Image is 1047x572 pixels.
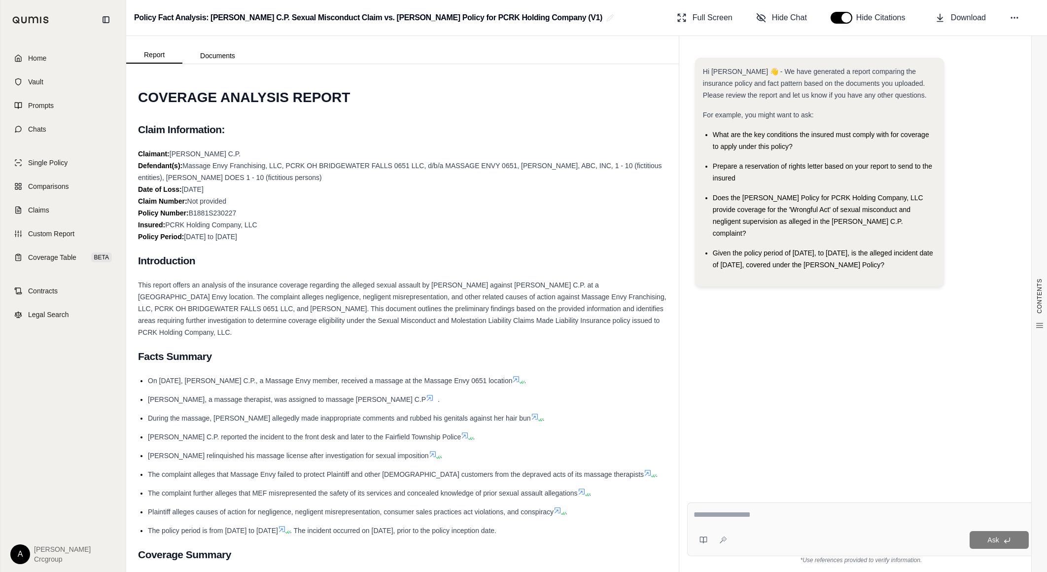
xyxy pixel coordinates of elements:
[148,452,429,460] span: [PERSON_NAME] relinquished his massage license after investigation for sexual imposition
[713,249,933,269] span: Given the policy period of [DATE], to [DATE], is the alleged incident date of [DATE], covered und...
[713,131,929,150] span: What are the key conditions the insured must comply with for coverage to apply under this policy?
[28,229,74,239] span: Custom Report
[693,12,733,24] span: Full Screen
[138,150,170,158] strong: Claimant:
[473,433,475,441] span: .
[703,68,927,99] span: Hi [PERSON_NAME] 👋 - We have generated a report comparing the insurance policy and fact pattern b...
[138,346,667,367] h2: Facts Summary
[148,489,578,497] span: The complaint further alleges that MEF misrepresented the safety of its services and concealed kn...
[10,544,30,564] div: A
[138,84,667,111] h1: COVERAGE ANALYSIS REPORT
[138,162,662,181] span: Massage Envy Franchising, LLC, PCRK OH BRIDGEWATER FALLS 0651 LLC, d/b/a MASSAGE ENVY 0651, [PERS...
[713,194,923,237] span: Does the [PERSON_NAME] Policy for PCRK Holding Company, LLC provide coverage for the 'Wrongful Ac...
[28,124,46,134] span: Chats
[524,377,526,385] span: .
[138,119,667,140] h2: Claim Information:
[6,223,120,245] a: Custom Report
[34,554,91,564] span: Crcgroup
[6,247,120,268] a: Coverage TableBETA
[6,280,120,302] a: Contracts
[134,9,602,27] h2: Policy Fact Analysis: [PERSON_NAME] C.P. Sexual Misconduct Claim vs. [PERSON_NAME] Policy for PCR...
[98,12,114,28] button: Collapse sidebar
[138,162,182,170] strong: Defendant(s):
[138,233,184,241] strong: Policy Period:
[148,433,461,441] span: [PERSON_NAME] C.P. reported the incident to the front desk and later to the Fairfield Township Po...
[148,414,531,422] span: During the massage, [PERSON_NAME] allegedly made inappropriate comments and rubbed his genitals a...
[28,181,69,191] span: Comparisons
[184,233,237,241] span: [DATE] to [DATE]
[656,470,658,478] span: .
[28,101,54,110] span: Prompts
[28,158,68,168] span: Single Policy
[138,221,165,229] strong: Insured:
[28,77,43,87] span: Vault
[6,118,120,140] a: Chats
[12,16,49,24] img: Qumis Logo
[182,48,253,64] button: Documents
[856,12,911,24] span: Hide Citations
[6,71,120,93] a: Vault
[148,527,278,535] span: The policy period is from [DATE] to [DATE]
[182,185,204,193] span: [DATE]
[590,489,592,497] span: .
[6,47,120,69] a: Home
[673,8,736,28] button: Full Screen
[290,527,496,535] span: . The incident occurred on [DATE], prior to the policy inception date.
[703,111,814,119] span: For example, you might want to ask:
[543,414,545,422] span: .
[138,544,667,565] h2: Coverage Summary
[713,162,932,182] span: Prepare a reservation of rights letter based on your report to send to the insured
[931,8,990,28] button: Download
[148,470,644,478] span: The complaint alleges that Massage Envy failed to protect Plaintiff and other [DEMOGRAPHIC_DATA] ...
[126,47,182,64] button: Report
[138,250,667,271] h2: Introduction
[951,12,986,24] span: Download
[138,209,189,217] strong: Policy Number:
[34,544,91,554] span: [PERSON_NAME]
[441,452,443,460] span: .
[6,95,120,116] a: Prompts
[138,281,666,336] span: This report offers an analysis of the insurance coverage regarding the alleged sexual assault by ...
[1036,279,1044,314] span: CONTENTS
[138,197,187,205] strong: Claim Number:
[170,150,241,158] span: [PERSON_NAME] C.P.
[148,508,554,516] span: Plaintiff alleges causes of action for negligence, negligent misrepresentation, consumer sales pr...
[28,286,58,296] span: Contracts
[752,8,811,28] button: Hide Chat
[970,531,1029,549] button: Ask
[187,197,226,205] span: Not provided
[189,209,237,217] span: B1881S230227
[148,395,426,403] span: [PERSON_NAME], a massage therapist, was assigned to massage [PERSON_NAME] C.P
[28,252,76,262] span: Coverage Table
[6,152,120,174] a: Single Policy
[6,199,120,221] a: Claims
[28,205,49,215] span: Claims
[987,536,999,544] span: Ask
[6,304,120,325] a: Legal Search
[28,310,69,320] span: Legal Search
[165,221,257,229] span: PCRK Holding Company, LLC
[148,377,512,385] span: On [DATE], [PERSON_NAME] C.P., a Massage Envy member, received a massage at the Massage Envy 0651...
[6,176,120,197] a: Comparisons
[28,53,46,63] span: Home
[138,185,182,193] strong: Date of Loss:
[91,252,112,262] span: BETA
[565,508,567,516] span: .
[438,395,440,403] span: .
[772,12,807,24] span: Hide Chat
[687,556,1035,564] div: *Use references provided to verify information.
